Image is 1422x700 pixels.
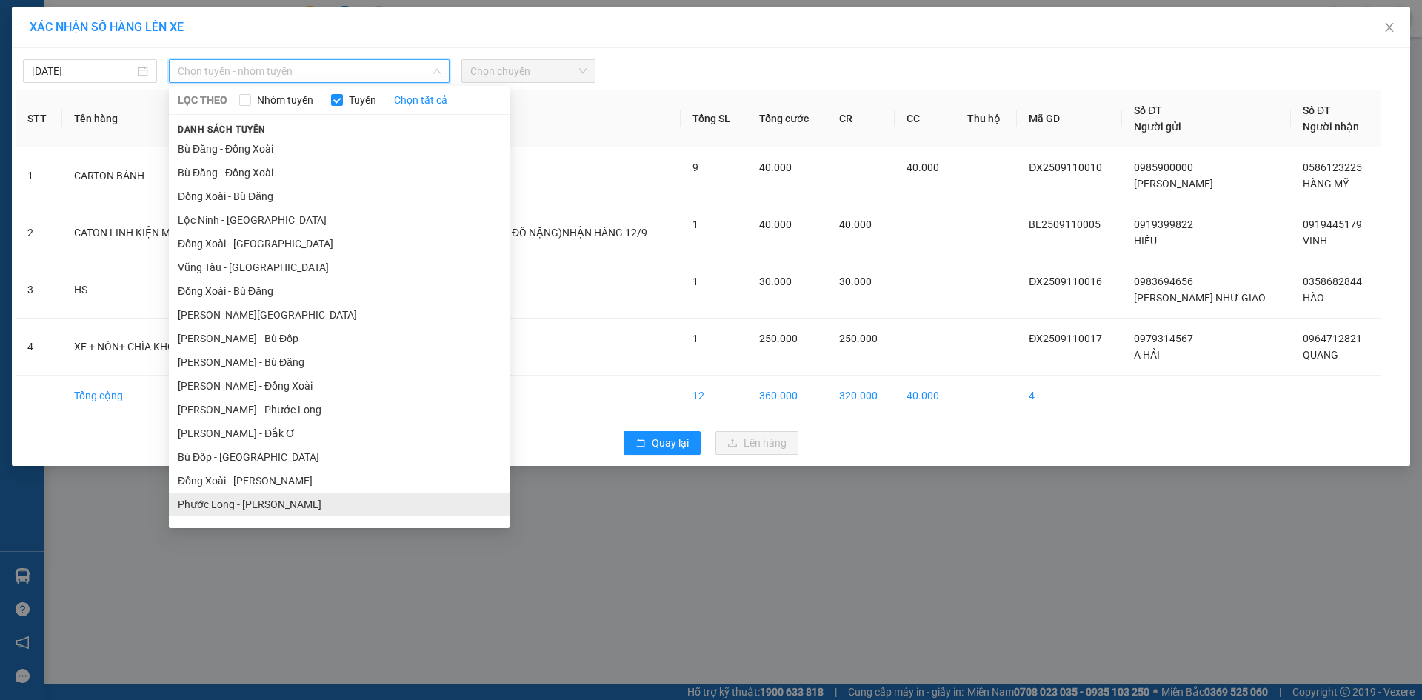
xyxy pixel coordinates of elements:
[635,438,646,450] span: rollback
[16,147,62,204] td: 1
[169,445,510,469] li: Bù Đốp - [GEOGRAPHIC_DATA]
[251,92,319,108] span: Nhóm tuyến
[1134,333,1193,344] span: 0979314567
[116,48,266,66] div: sơn
[907,161,939,173] span: 40.000
[759,219,792,230] span: 40.000
[692,219,698,230] span: 1
[1303,349,1338,361] span: QUANG
[169,161,510,184] li: Bù Đăng - Đồng Xoài
[759,276,792,287] span: 30.000
[169,303,510,327] li: [PERSON_NAME][GEOGRAPHIC_DATA]
[624,431,701,455] button: rollbackQuay lại
[169,137,510,161] li: Bù Đăng - Đồng Xoài
[759,161,792,173] span: 40.000
[1134,292,1266,304] span: [PERSON_NAME] NHƯ GIAO
[1134,178,1213,190] span: [PERSON_NAME]
[681,90,747,147] th: Tổng SL
[169,279,510,303] li: Đồng Xoài - Bù Đăng
[715,431,798,455] button: uploadLên hàng
[1303,333,1362,344] span: 0964712821
[13,14,36,30] span: Gửi:
[692,333,698,344] span: 1
[169,374,510,398] li: [PERSON_NAME] - Đồng Xoài
[169,327,510,350] li: [PERSON_NAME] - Bù Đốp
[681,376,747,416] td: 12
[895,90,955,147] th: CC
[1029,333,1102,344] span: ĐX2509110017
[1029,276,1102,287] span: ĐX2509110016
[1134,104,1162,116] span: Số ĐT
[1134,161,1193,173] span: 0985900000
[16,261,62,319] td: 3
[1303,178,1349,190] span: HÀNG MỸ
[178,92,227,108] span: LỌC THEO
[394,92,447,108] a: Chọn tất cả
[1017,90,1122,147] th: Mã GD
[1134,219,1193,230] span: 0919399822
[169,421,510,445] li: [PERSON_NAME] - Đắk Ơ
[1134,276,1193,287] span: 0983694656
[16,90,62,147] th: STT
[759,333,798,344] span: 250.000
[169,516,510,540] li: Đắk Ơ - [PERSON_NAME]
[13,48,105,84] div: CTY THIÊN NGỌC
[1029,161,1102,173] span: ĐX2509110010
[169,256,510,279] li: Vũng Tàu - [GEOGRAPHIC_DATA]
[839,333,878,344] span: 250.000
[652,435,689,451] span: Quay lại
[747,376,827,416] td: 360.000
[13,13,105,48] div: VP Đồng Xoài
[827,90,895,147] th: CR
[169,350,510,374] li: [PERSON_NAME] - Bù Đăng
[62,147,233,204] td: CARTON BÁNH
[1303,276,1362,287] span: 0358682844
[692,161,698,173] span: 9
[62,376,233,416] td: Tổng cộng
[32,63,135,79] input: 11/09/2025
[1303,235,1327,247] span: VINH
[116,13,266,48] div: VP [GEOGRAPHIC_DATA]
[343,92,382,108] span: Tuyến
[178,60,441,82] span: Chọn tuyến - nhóm tuyến
[433,67,441,76] span: down
[1303,161,1362,173] span: 0586123225
[169,232,510,256] li: Đồng Xoài - [GEOGRAPHIC_DATA]
[692,276,698,287] span: 1
[399,90,681,147] th: Ghi chú
[169,398,510,421] li: [PERSON_NAME] - Phước Long
[1303,121,1359,133] span: Người nhận
[16,319,62,376] td: 4
[1383,21,1395,33] span: close
[1303,219,1362,230] span: 0919445179
[116,14,151,30] span: Nhận:
[895,376,955,416] td: 40.000
[1369,7,1410,49] button: Close
[470,60,587,82] span: Chọn chuyến
[1017,376,1122,416] td: 4
[1134,121,1181,133] span: Người gửi
[169,184,510,208] li: Đồng Xoài - Bù Đăng
[169,493,510,516] li: Phước Long - [PERSON_NAME]
[30,20,184,34] span: XÁC NHẬN SỐ HÀNG LÊN XE
[827,376,895,416] td: 320.000
[1303,104,1331,116] span: Số ĐT
[1134,235,1157,247] span: HIẾU
[62,319,233,376] td: XE + NÓN+ CHÌA KHÓA
[169,123,275,136] span: Danh sách tuyến
[169,208,510,232] li: Lộc Ninh - [GEOGRAPHIC_DATA]
[62,90,233,147] th: Tên hàng
[955,90,1017,147] th: Thu hộ
[1303,292,1324,304] span: HÀO
[16,204,62,261] td: 2
[411,227,647,239] span: NHẸ TAY (KO CHỒNG ĐỒ NẶNG)NHẬN HÀNG 12/9
[1029,219,1101,230] span: BL2509110005
[169,469,510,493] li: Đồng Xoài - [PERSON_NAME]
[747,90,827,147] th: Tổng cước
[839,276,872,287] span: 30.000
[1134,349,1160,361] span: A HẢI
[62,261,233,319] td: HS
[839,219,872,230] span: 40.000
[62,204,233,261] td: CATON LINH KIỆN MÁY TÍNH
